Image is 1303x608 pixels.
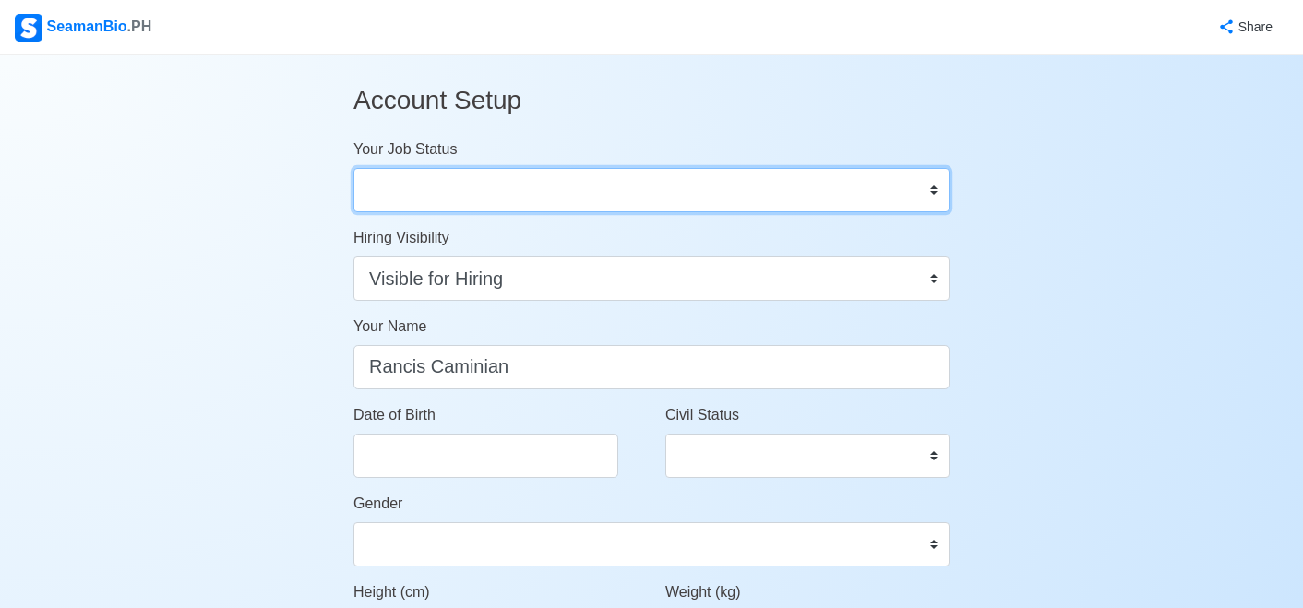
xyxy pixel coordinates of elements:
span: .PH [127,18,152,34]
label: Date of Birth [353,404,436,426]
button: Share [1200,9,1288,45]
span: Weight (kg) [665,584,741,600]
span: Hiring Visibility [353,230,449,245]
span: Your Name [353,318,426,334]
label: Gender [353,493,402,515]
div: SeamanBio [15,14,151,42]
span: Height (cm) [353,584,430,600]
input: Type your name [353,345,950,389]
label: Your Job Status [353,138,457,161]
h3: Account Setup [353,70,950,131]
img: Logo [15,14,42,42]
label: Civil Status [665,404,739,426]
